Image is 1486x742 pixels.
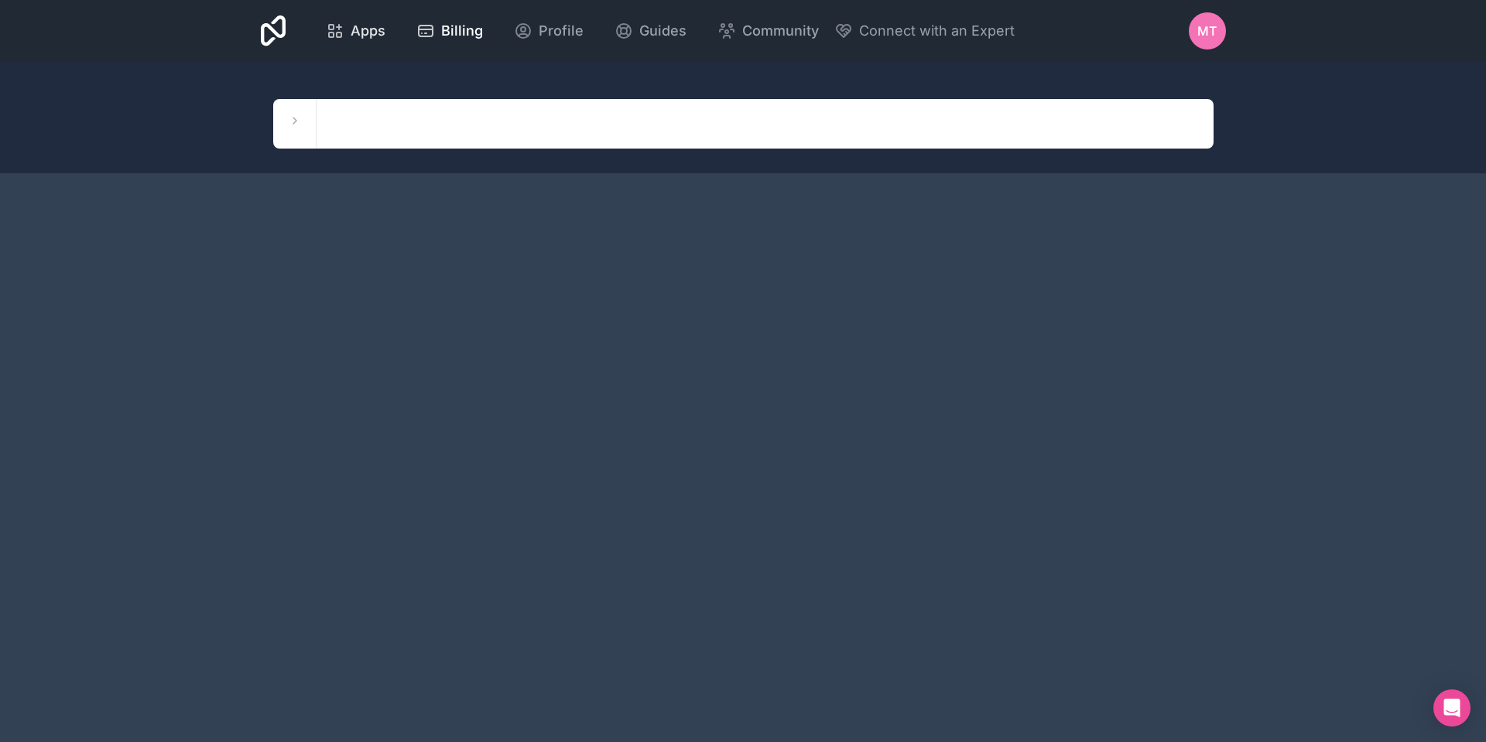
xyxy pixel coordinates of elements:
span: MT [1197,22,1217,40]
span: Community [742,20,819,42]
div: Open Intercom Messenger [1433,689,1471,727]
button: Connect with an Expert [834,20,1015,42]
span: Apps [351,20,385,42]
a: Apps [313,14,398,48]
span: Profile [539,20,584,42]
span: Billing [441,20,483,42]
a: Billing [404,14,495,48]
span: Guides [639,20,687,42]
a: Guides [602,14,699,48]
a: Profile [502,14,596,48]
span: Connect with an Expert [859,20,1015,42]
a: Community [705,14,831,48]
